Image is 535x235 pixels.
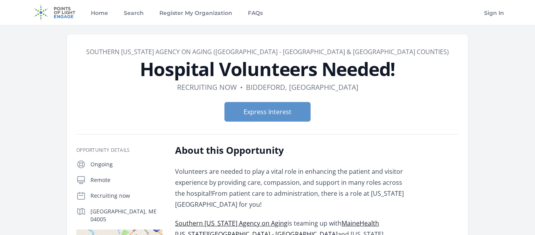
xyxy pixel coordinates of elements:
[90,160,163,168] p: Ongoing
[175,144,404,157] h2: About this Opportunity
[90,208,163,223] p: [GEOGRAPHIC_DATA], ME 04005
[175,166,404,210] p: Volunteers are needed to play a vital role in enhancing the patient and visitor experience by pro...
[177,82,237,93] dd: Recruiting now
[240,82,243,93] div: •
[76,60,459,78] h1: Hospital Volunteers Needed!
[76,147,163,153] h3: Opportunity Details
[175,219,287,228] a: Southern [US_STATE] Agency on Aging
[90,192,163,200] p: Recruiting now
[224,102,311,122] button: Express Interest
[86,47,449,56] a: Southern [US_STATE] Agency on Aging ([GEOGRAPHIC_DATA] - [GEOGRAPHIC_DATA] & [GEOGRAPHIC_DATA] Co...
[246,82,358,93] dd: Biddeford, [GEOGRAPHIC_DATA]
[90,176,163,184] p: Remote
